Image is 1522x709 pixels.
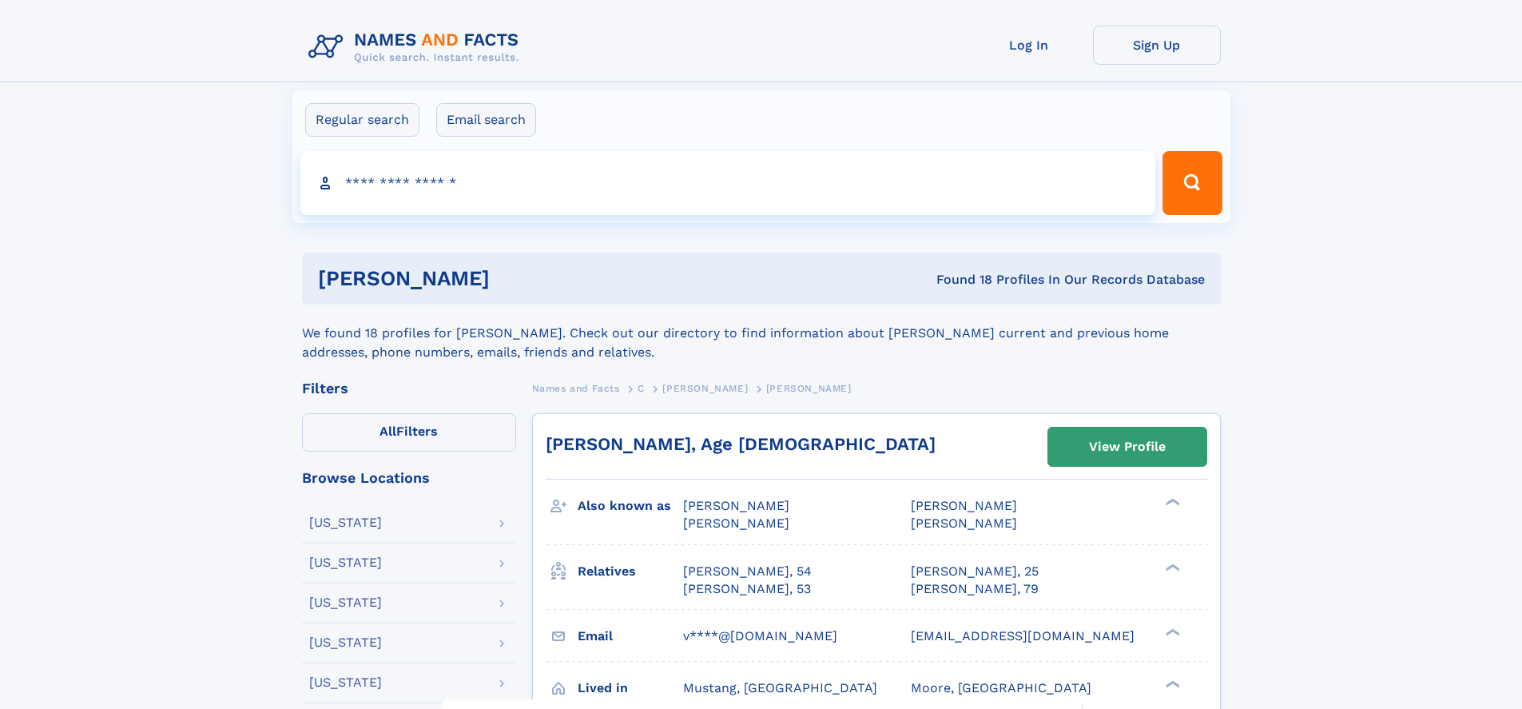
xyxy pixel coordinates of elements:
label: Email search [436,103,536,137]
a: C [638,378,645,398]
h3: Relatives [578,558,683,585]
span: [PERSON_NAME] [766,383,852,394]
span: [PERSON_NAME] [683,516,789,531]
h3: Lived in [578,675,683,702]
span: [PERSON_NAME] [683,498,789,513]
span: C [638,383,645,394]
a: [PERSON_NAME] [662,378,748,398]
a: [PERSON_NAME], Age [DEMOGRAPHIC_DATA] [546,434,936,454]
div: [US_STATE] [309,556,382,569]
img: Logo Names and Facts [302,26,532,69]
span: [PERSON_NAME] [911,516,1017,531]
div: ❯ [1162,562,1181,572]
button: Search Button [1162,151,1222,215]
a: [PERSON_NAME], 53 [683,580,811,598]
div: Found 18 Profiles In Our Records Database [713,271,1205,289]
a: Log In [965,26,1093,65]
div: ❯ [1162,679,1181,689]
a: View Profile [1048,428,1206,466]
a: [PERSON_NAME], 54 [683,563,812,580]
div: Filters [302,381,516,396]
div: [US_STATE] [309,516,382,529]
span: Mustang, [GEOGRAPHIC_DATA] [683,680,877,695]
div: View Profile [1089,428,1166,465]
label: Filters [302,413,516,452]
div: [US_STATE] [309,636,382,649]
span: Moore, [GEOGRAPHIC_DATA] [911,680,1091,695]
a: [PERSON_NAME], 79 [911,580,1039,598]
h3: Email [578,623,683,650]
span: [EMAIL_ADDRESS][DOMAIN_NAME] [911,628,1135,643]
label: Regular search [305,103,419,137]
div: [US_STATE] [309,596,382,609]
div: [US_STATE] [309,676,382,689]
span: [PERSON_NAME] [662,383,748,394]
a: [PERSON_NAME], 25 [911,563,1039,580]
span: [PERSON_NAME] [911,498,1017,513]
span: All [380,424,396,439]
div: Browse Locations [302,471,516,485]
a: Names and Facts [532,378,620,398]
div: ❯ [1162,497,1181,508]
h1: [PERSON_NAME] [318,269,713,289]
div: We found 18 profiles for [PERSON_NAME]. Check out our directory to find information about [PERSON... [302,305,1221,362]
input: search input [300,151,1156,215]
div: ❯ [1162,627,1181,637]
h3: Also known as [578,492,683,520]
a: Sign Up [1093,26,1221,65]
